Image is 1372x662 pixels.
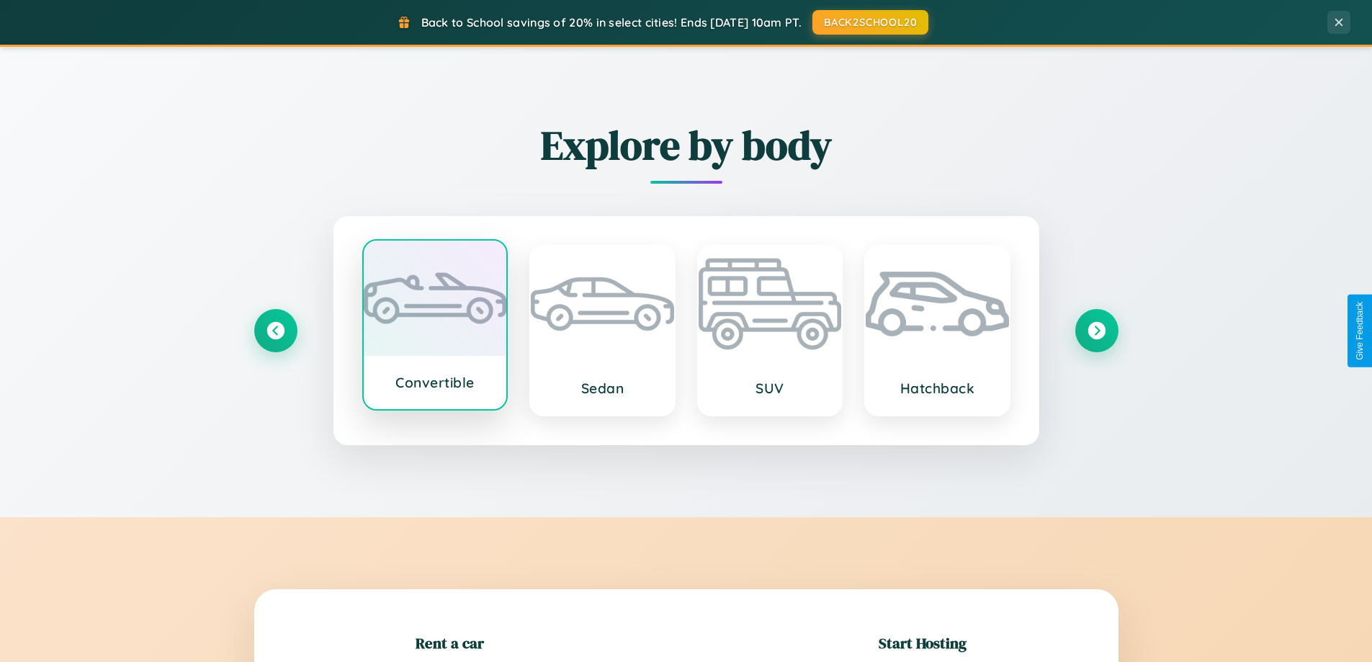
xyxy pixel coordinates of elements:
div: Give Feedback [1355,302,1365,360]
h3: Convertible [378,374,493,391]
h2: Start Hosting [879,632,967,653]
button: BACK2SCHOOL20 [812,10,928,35]
h3: SUV [713,380,828,397]
h3: Hatchback [880,380,995,397]
h2: Rent a car [416,632,484,653]
h2: Explore by body [254,117,1118,173]
span: Back to School savings of 20% in select cities! Ends [DATE] 10am PT. [421,15,802,30]
h3: Sedan [545,380,660,397]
